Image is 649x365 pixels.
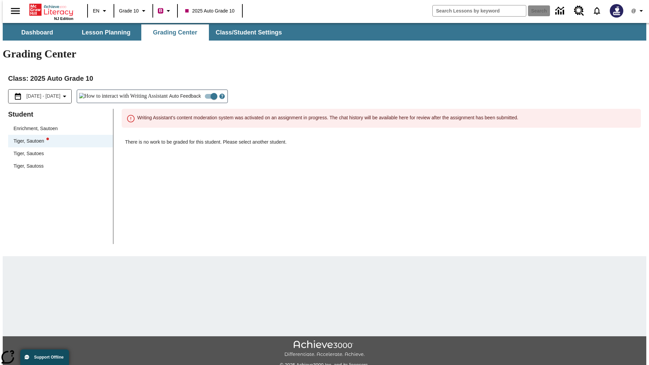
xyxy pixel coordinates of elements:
button: Profile/Settings [627,5,649,17]
span: Support Offline [34,355,64,360]
p: Student [8,109,113,120]
span: EN [93,7,99,15]
button: Open side menu [5,1,25,21]
span: Lesson Planning [82,29,130,36]
p: There is no work to be graded for this student. Please select another student. [125,139,641,151]
button: Lesson Planning [72,24,140,41]
button: Class/Student Settings [210,24,287,41]
span: NJ Edition [54,17,73,21]
button: Select a new avatar [606,2,627,20]
button: Support Offline [20,349,69,365]
span: Grade 10 [119,7,139,15]
a: Notifications [588,2,606,20]
span: [DATE] - [DATE] [26,93,61,100]
span: Dashboard [21,29,53,36]
div: Tiger, Sautoenwriting assistant alert [8,135,113,147]
p: Writing Assistant's content moderation system was activated on an assignment in progress. The cha... [137,114,635,121]
div: Tiger, Sautoes [8,147,113,160]
svg: Collapse Date Range Filter [61,92,69,100]
input: search field [433,5,526,16]
a: Home [29,3,73,17]
svg: writing assistant alert [46,138,49,140]
div: SubNavbar [3,24,288,41]
img: How to interact with Writing Assistant [79,93,168,100]
div: Home [29,2,73,21]
button: Select the date range menu item [11,92,69,100]
div: Enrichment, Sautoen [14,125,58,132]
h2: Class : 2025 Auto Grade 10 [8,73,641,84]
img: Achieve3000 Differentiate Accelerate Achieve [284,340,365,358]
button: Grading Center [141,24,209,41]
span: Class/Student Settings [216,29,282,36]
div: Tiger, Sautoes [14,150,44,157]
button: Language: EN, Select a language [90,5,112,17]
h1: Grading Center [3,48,646,60]
span: @ [631,7,636,15]
button: Boost Class color is violet red. Change class color [155,5,175,17]
div: Tiger, Sautoss [8,160,113,172]
button: Open Help for Writing Assistant [217,90,227,103]
span: B [159,6,162,15]
a: Resource Center, Will open in new tab [570,2,588,20]
button: Dashboard [3,24,71,41]
div: Tiger, Sautoen [14,138,49,145]
a: Data Center [551,2,570,20]
span: 2025 Auto Grade 10 [185,7,234,15]
span: Auto Feedback [169,93,201,100]
img: Avatar [610,4,623,18]
button: Grade: Grade 10, Select a grade [116,5,150,17]
div: SubNavbar [3,23,646,41]
div: Tiger, Sautoss [14,163,44,170]
span: Grading Center [153,29,197,36]
div: Enrichment, Sautoen [8,122,113,135]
